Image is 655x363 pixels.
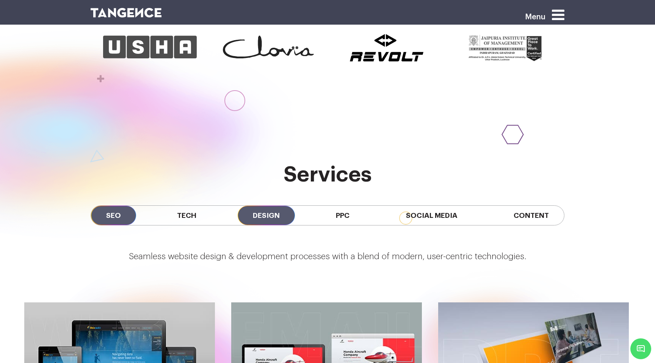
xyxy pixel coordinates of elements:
p: Seamless website design & development processes with a blend of modern, user-centric technologies. [24,250,631,263]
span: Design [238,206,295,225]
span: SEO [91,206,136,225]
span: Chat Widget [630,338,651,359]
h2: services [91,163,564,186]
span: Tech [162,206,212,225]
img: Revolt.svg [350,34,423,61]
span: Content [498,206,564,225]
img: logo SVG [91,8,161,17]
span: PPC [321,206,365,225]
img: Clovia.svg [223,36,314,58]
span: Social Media [391,206,473,225]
